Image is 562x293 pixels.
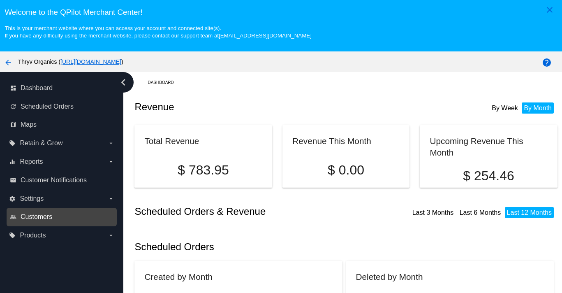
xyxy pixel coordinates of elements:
h3: Welcome to the QPilot Merchant Center! [5,8,557,17]
h2: Total Revenue [144,136,199,146]
p: $ 254.46 [430,168,547,184]
i: local_offer [9,140,16,146]
li: By Month [522,102,554,114]
i: arrow_drop_down [108,195,114,202]
small: This is your merchant website where you can access your account and connected site(s). If you hav... [5,25,311,39]
span: Settings [20,195,44,202]
h2: Revenue [134,101,346,113]
span: Products [20,232,46,239]
span: Maps [21,121,37,128]
a: Last 12 Months [507,209,552,216]
i: update [10,103,16,110]
h2: Revenue This Month [292,136,371,146]
h2: Scheduled Orders & Revenue [134,206,346,217]
span: Thryv Organics ( ) [18,58,123,65]
p: $ 0.00 [292,163,399,178]
a: Dashboard [148,76,181,89]
h2: Deleted by Month [356,272,423,281]
span: Scheduled Orders [21,103,74,110]
a: Last 3 Months [412,209,454,216]
a: Last 6 Months [460,209,501,216]
i: arrow_drop_down [108,158,114,165]
span: Dashboard [21,84,53,92]
a: map Maps [10,118,114,131]
span: Customers [21,213,52,221]
i: email [10,177,16,184]
i: dashboard [10,85,16,91]
h2: Upcoming Revenue This Month [430,136,523,157]
span: Customer Notifications [21,177,87,184]
h2: Created by Month [144,272,212,281]
i: map [10,121,16,128]
i: equalizer [9,158,16,165]
i: arrow_drop_down [108,140,114,146]
li: By Week [490,102,520,114]
mat-icon: close [545,5,555,15]
i: local_offer [9,232,16,239]
a: dashboard Dashboard [10,81,114,95]
mat-icon: arrow_back [3,58,13,67]
a: update Scheduled Orders [10,100,114,113]
i: arrow_drop_down [108,232,114,239]
a: email Customer Notifications [10,174,114,187]
a: people_outline Customers [10,210,114,223]
h2: Scheduled Orders [134,241,346,253]
p: $ 783.95 [144,163,262,178]
i: people_outline [10,214,16,220]
i: chevron_left [117,76,130,89]
a: [EMAIL_ADDRESS][DOMAIN_NAME] [219,33,312,39]
a: [URL][DOMAIN_NAME] [60,58,121,65]
mat-icon: help [542,58,552,67]
i: settings [9,195,16,202]
span: Reports [20,158,43,165]
span: Retain & Grow [20,140,62,147]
